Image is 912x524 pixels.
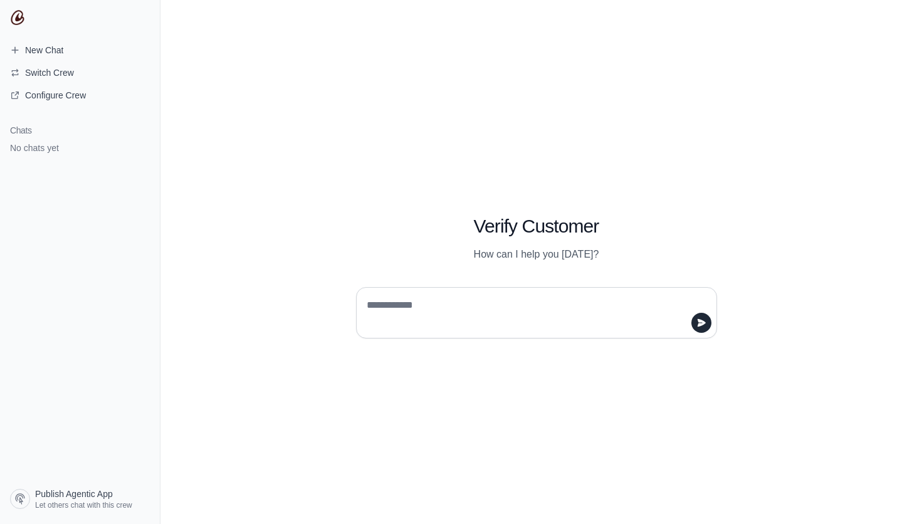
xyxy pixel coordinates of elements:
[35,488,113,500] span: Publish Agentic App
[25,89,86,102] span: Configure Crew
[25,44,63,56] span: New Chat
[356,247,717,262] p: How can I help you [DATE]?
[356,215,717,238] h1: Verify Customer
[5,63,155,83] button: Switch Crew
[5,484,155,514] a: Publish Agentic App Let others chat with this crew
[5,85,155,105] a: Configure Crew
[5,40,155,60] a: New Chat
[25,66,74,79] span: Switch Crew
[35,500,132,510] span: Let others chat with this crew
[10,10,25,25] img: CrewAI Logo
